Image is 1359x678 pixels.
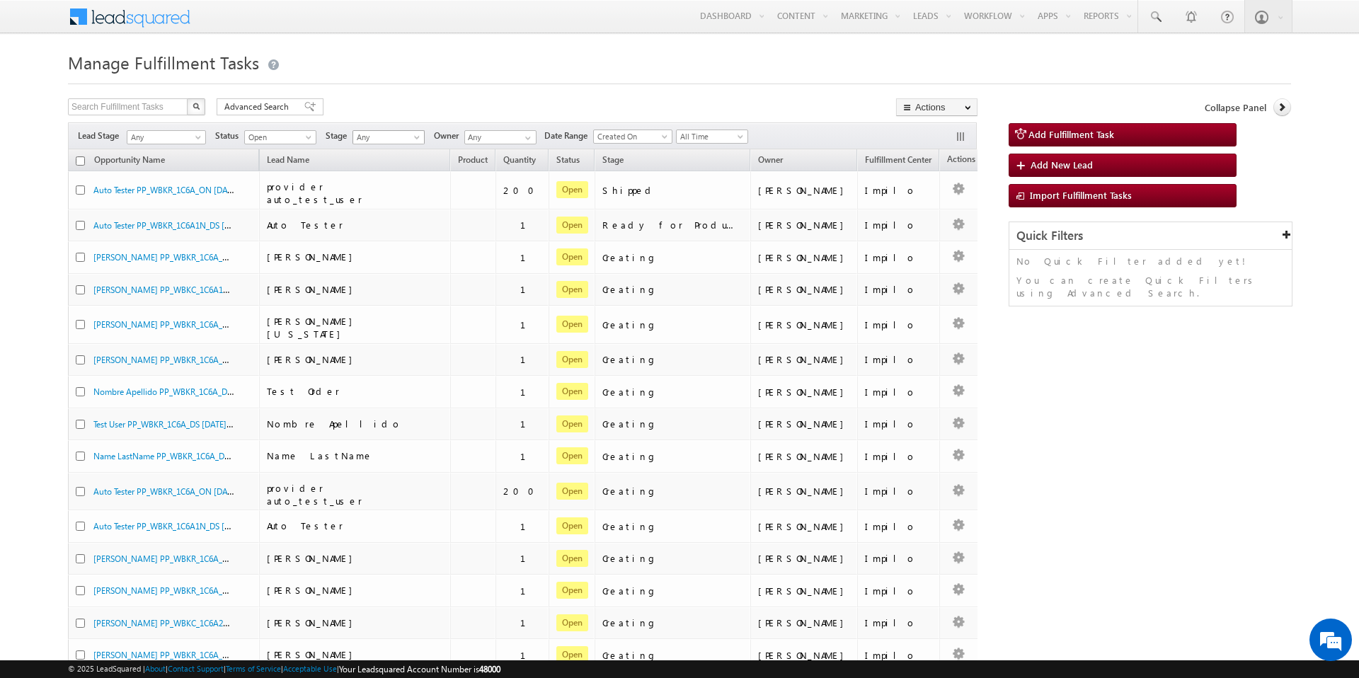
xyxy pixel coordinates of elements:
span: [PERSON_NAME] [267,251,360,263]
div: Impilo [865,283,933,296]
span: Any [127,131,201,144]
span: Nombre Apellido [267,418,401,430]
a: Fulfillment Center [858,152,939,171]
span: provider auto_test_user [267,482,362,507]
div: 1 [520,353,543,366]
span: Auto Tester [267,219,343,231]
a: Auto Tester PP_WBKR_1C6A_ON [DATE] 11:06:37 AM [93,183,286,195]
a: Quantity [496,152,543,171]
span: Advanced Search [224,100,293,113]
span: Open [556,181,588,198]
div: Impilo [865,649,933,662]
div: Impilo [865,386,933,398]
span: Add New Lead [1031,159,1093,171]
div: 1 [520,450,543,463]
span: All Time [677,130,744,143]
span: [PERSON_NAME] [267,648,360,660]
div: Impilo [865,418,933,430]
div: Creating [602,353,744,366]
div: [PERSON_NAME] [758,485,851,498]
div: [PERSON_NAME] [758,318,851,331]
a: Terms of Service [226,664,281,673]
div: [PERSON_NAME] [758,585,851,597]
div: [PERSON_NAME] [758,386,851,398]
div: 1 [520,283,543,296]
span: Open [556,646,588,663]
span: Open [556,316,588,333]
a: [PERSON_NAME] PP_WBKC_1C6A1M2N_DS_E [DATE] 3:07:56 AM [93,283,333,295]
span: Add Fulfillment Task [1028,128,1114,140]
span: Owner [758,154,783,165]
span: Name LastName [267,449,373,461]
div: [PERSON_NAME] [758,251,851,264]
span: Product [458,154,488,165]
span: Lead Stage [78,130,125,142]
div: Impilo [865,318,933,331]
div: Impilo [865,450,933,463]
a: Status [549,152,587,171]
span: [PERSON_NAME] [267,616,360,628]
p: You can create Quick Filters using Advanced Search. [1016,274,1285,299]
a: [PERSON_NAME] PP_WBKR_1C6A_DS [DATE] 7:56:50 PM [93,552,302,564]
div: [PERSON_NAME] [758,283,851,296]
input: Check all records [76,156,85,166]
div: Creating [602,616,744,629]
span: Date Range [544,130,593,142]
a: Name LastName PP_WBKR_1C6A_DS [DATE] 8:23:51 PM [93,449,298,461]
div: [PERSON_NAME] [758,184,851,197]
span: Open [556,248,588,265]
div: [PERSON_NAME] [758,418,851,430]
span: © 2025 LeadSquared | | | | | [68,662,500,676]
span: provider auto_test_user [267,180,362,205]
span: Stage [326,130,352,142]
div: Impilo [865,353,933,366]
div: [PERSON_NAME] [758,520,851,533]
span: Open [556,217,588,234]
div: Creating [602,283,744,296]
a: Opportunity Name [87,152,172,171]
span: [PERSON_NAME] [267,584,360,596]
div: [PERSON_NAME] [758,616,851,629]
div: Shipped [602,184,744,197]
span: Stage [602,154,624,165]
p: No Quick Filter added yet! [1016,255,1285,268]
span: Lead Name [260,152,316,171]
a: Open [244,130,316,144]
span: Open [556,415,588,432]
div: Quick Filters [1009,222,1292,250]
a: [PERSON_NAME] PP_WBKR_1C6A_DS [DATE] 8:35:13 PM [93,353,302,365]
div: 1 [520,418,543,430]
span: Open [556,614,588,631]
div: 1 [520,520,543,533]
div: Impilo [865,520,933,533]
a: Auto Tester PP_WBKR_1C6A1N_DS [DATE] 8:11:03 PM [93,519,289,532]
span: [PERSON_NAME] [267,353,360,365]
span: Import Fulfillment Tasks [1030,189,1132,201]
div: Creating [602,418,744,430]
div: 1 [520,219,543,231]
div: 200 [503,184,543,197]
span: Open [556,483,588,500]
div: Ready for Production [602,219,744,231]
div: [PERSON_NAME] [758,219,851,231]
div: [PERSON_NAME] [758,552,851,565]
div: 1 [520,649,543,662]
a: Any [352,130,425,144]
div: 200 [503,485,543,498]
div: Creating [602,649,744,662]
div: 1 [520,552,543,565]
a: Show All Items [517,131,535,145]
span: Status [215,130,244,142]
span: Open [556,550,588,567]
span: Any [353,131,420,144]
span: Open [556,447,588,464]
div: Creating [602,318,744,331]
a: About [145,664,166,673]
div: [PERSON_NAME] [758,649,851,662]
div: Creating [602,585,744,597]
span: [PERSON_NAME][US_STATE] [267,315,360,340]
a: Acceptable Use [283,664,337,673]
span: Quantity [503,154,536,165]
a: Auto Tester PP_WBKR_1C6A1N_DS [DATE] 11:06:37 AM [93,219,294,231]
div: Impilo [865,616,933,629]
